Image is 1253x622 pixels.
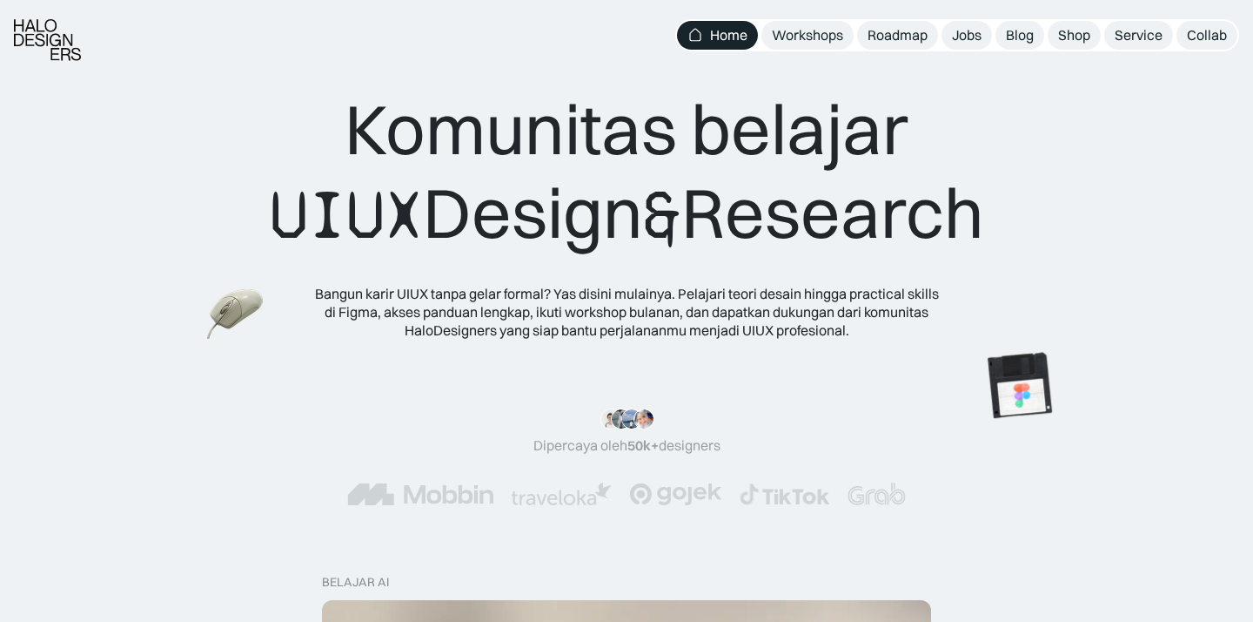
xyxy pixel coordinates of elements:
div: Dipercaya oleh designers [533,436,720,455]
div: Roadmap [868,26,928,44]
div: Home [710,26,747,44]
span: UIUX [270,173,423,257]
a: Shop [1048,21,1101,50]
div: Bangun karir UIUX tanpa gelar formal? Yas disini mulainya. Pelajari teori desain hingga practical... [313,285,940,339]
a: Workshops [761,21,854,50]
div: belajar ai [322,575,389,590]
div: Workshops [772,26,843,44]
div: Komunitas belajar Design Research [270,87,984,257]
div: Jobs [952,26,982,44]
a: Collab [1176,21,1237,50]
div: Service [1115,26,1163,44]
a: Home [677,21,758,50]
a: Roadmap [857,21,938,50]
a: Jobs [941,21,992,50]
a: Blog [995,21,1044,50]
div: Collab [1187,26,1227,44]
div: Shop [1058,26,1090,44]
div: Blog [1006,26,1034,44]
a: Service [1104,21,1173,50]
span: 50k+ [627,436,659,454]
span: & [643,173,681,257]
